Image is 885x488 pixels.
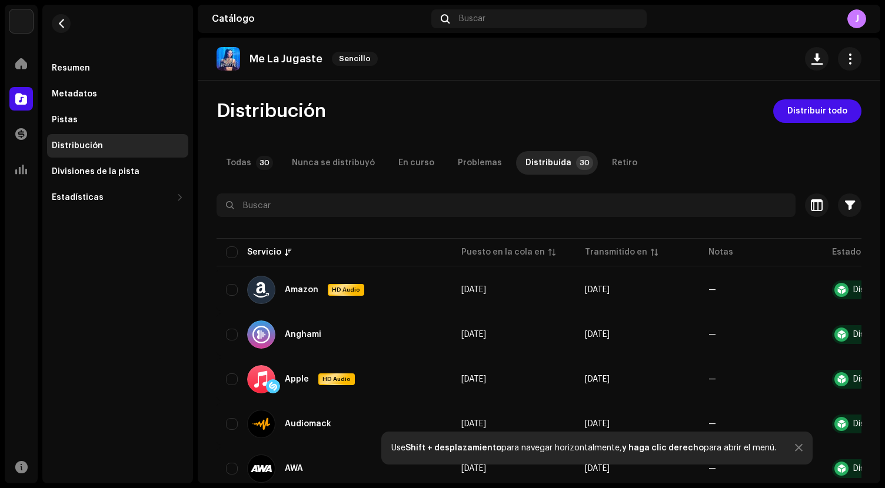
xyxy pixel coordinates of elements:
span: 9 oct 2025 [461,375,486,383]
p-badge: 30 [256,156,273,170]
p: Me La Jugaste [249,53,322,65]
div: Metadatos [52,89,97,99]
span: 9 oct 2025 [585,286,610,294]
re-a-table-badge: — [708,375,716,383]
input: Buscar [217,193,796,217]
span: HD Audio [329,286,363,294]
span: Distribución [217,99,326,123]
strong: Shift + desplazamiento [405,444,501,452]
span: Distribuir todo [787,99,847,123]
div: Retiro [612,151,637,175]
span: 9 oct 2025 [585,420,610,428]
span: 9 oct 2025 [461,464,486,473]
re-m-nav-item: Resumen [47,56,188,80]
div: Catálogo [212,14,427,24]
span: 9 oct 2025 [585,375,610,383]
div: AWA [285,464,303,473]
div: Pistas [52,115,78,125]
re-a-table-badge: — [708,330,716,339]
div: Estadísticas [52,193,104,202]
div: Audiomack [285,420,331,428]
span: Buscar [459,14,485,24]
div: Anghami [285,330,321,339]
span: 9 oct 2025 [461,286,486,294]
re-m-nav-item: Pistas [47,108,188,132]
re-m-nav-dropdown: Estadísticas [47,186,188,209]
span: 9 oct 2025 [461,330,486,339]
span: 9 oct 2025 [585,464,610,473]
img: 2241fb3f-7fe0-4a86-8910-ad388025e1ee [217,47,240,71]
div: Resumen [52,63,90,73]
div: Apple [285,375,309,383]
div: Distribución [52,141,103,151]
span: Sencillo [332,52,378,66]
div: Divisiones de la pista [52,167,139,176]
div: En curso [398,151,434,175]
span: 9 oct 2025 [585,330,610,339]
re-m-nav-item: Distribución [47,134,188,158]
div: Use para navegar horizontalmente, para abrir el menú. [391,443,776,453]
div: Transmitido en [585,246,647,258]
div: J [847,9,866,28]
re-m-nav-item: Metadatos [47,82,188,106]
div: Puesto en la cola en [461,246,545,258]
div: Distribuída [525,151,571,175]
span: HD Audio [320,375,354,383]
div: Amazon [285,286,318,294]
div: Todas [226,151,251,175]
button: Distribuir todo [773,99,861,123]
p-badge: 30 [576,156,593,170]
re-m-nav-item: Divisiones de la pista [47,160,188,183]
re-a-table-badge: — [708,464,716,473]
re-a-table-badge: — [708,286,716,294]
strong: y haga clic derecho [622,444,704,452]
div: Nunca se distribuyó [292,151,375,175]
img: 297a105e-aa6c-4183-9ff4-27133c00f2e2 [9,9,33,33]
div: Problemas [458,151,502,175]
re-a-table-badge: — [708,420,716,428]
div: Servicio [247,246,281,258]
span: 9 oct 2025 [461,420,486,428]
